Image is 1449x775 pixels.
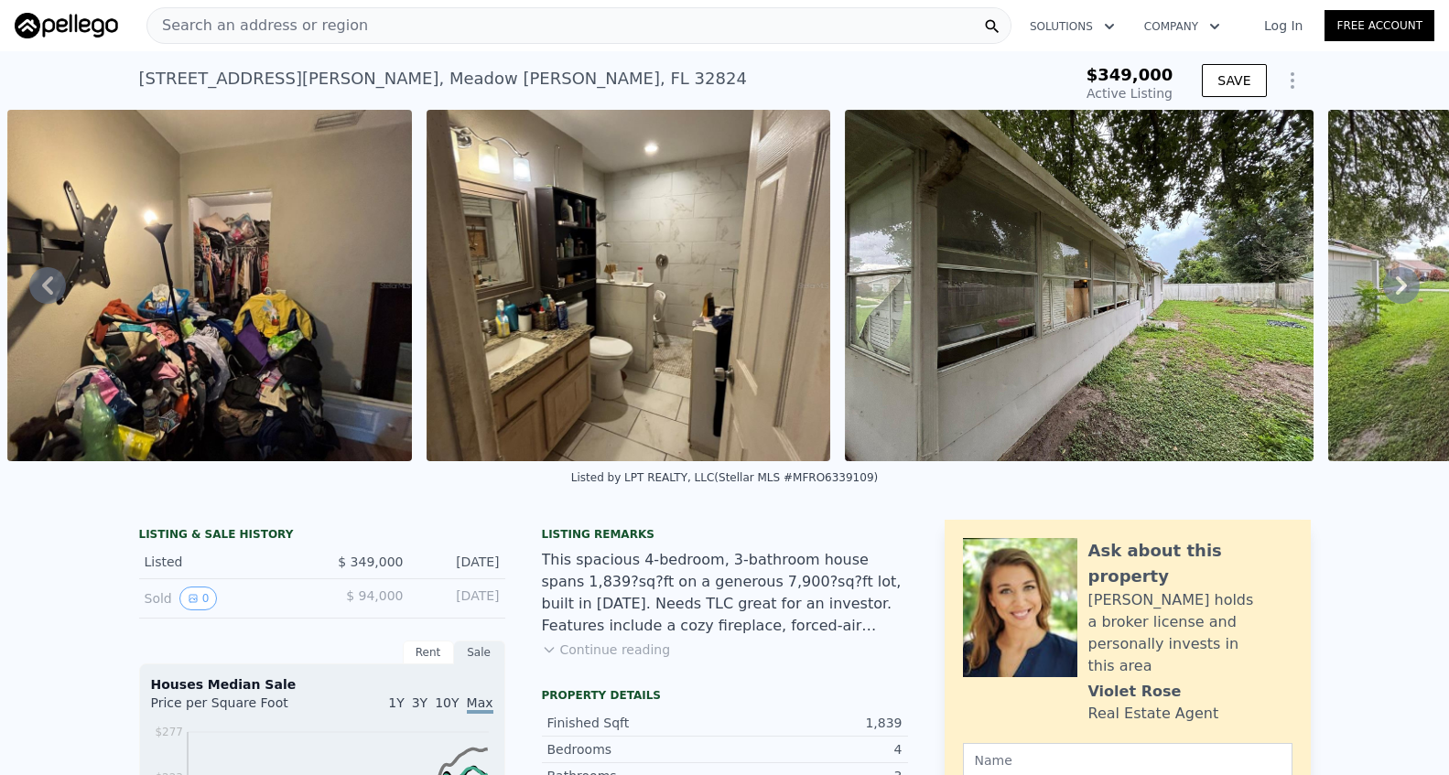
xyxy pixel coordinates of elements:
div: Listed by LPT REALTY, LLC (Stellar MLS #MFRO6339109) [571,471,878,484]
div: [PERSON_NAME] holds a broker license and personally invests in this area [1088,589,1292,677]
div: Violet Rose [1088,681,1182,703]
a: Log In [1242,16,1325,35]
div: Finished Sqft [547,714,725,732]
img: Sale: 167572162 Parcel: 47392318 [7,110,412,461]
div: Sale [454,640,505,664]
span: 10Y [435,695,459,710]
img: Pellego [15,13,118,38]
div: [DATE] [418,553,500,571]
span: Active Listing [1087,86,1173,101]
div: Ask about this property [1088,538,1292,589]
span: Max [467,695,493,714]
div: Rent [403,640,454,664]
span: 3Y [412,695,427,710]
div: Houses Median Sale [151,675,493,694]
button: Show Options [1274,62,1311,99]
span: $349,000 [1087,65,1173,84]
div: Bedrooms [547,740,725,759]
button: SAVE [1202,64,1266,97]
div: Property details [542,688,908,703]
div: LISTING & SALE HISTORY [139,527,505,545]
span: $ 349,000 [338,554,403,569]
div: 4 [725,740,903,759]
div: Listing remarks [542,527,908,542]
div: Sold [145,587,308,610]
img: Sale: 167572162 Parcel: 47392318 [427,110,831,461]
div: [DATE] [418,587,500,610]
div: Price per Square Foot [151,694,322,723]
button: Continue reading [542,640,671,659]
div: [STREET_ADDRESS][PERSON_NAME] , Meadow [PERSON_NAME] , FL 32824 [139,66,747,91]
div: Listed [145,553,308,571]
span: 1Y [388,695,404,710]
button: Solutions [1015,10,1130,43]
div: 1,839 [725,714,903,732]
div: This spacious 4-bedroom, 3-bathroom house spans 1,839?sq?ft on a generous 7,900?sq?ft lot, built ... [542,549,908,637]
div: Real Estate Agent [1088,703,1219,725]
button: View historical data [179,587,218,610]
a: Free Account [1325,10,1434,41]
span: Search an address or region [147,15,368,37]
span: $ 94,000 [346,588,403,603]
button: Company [1130,10,1235,43]
img: Sale: 167572162 Parcel: 47392318 [845,110,1314,461]
tspan: $277 [155,726,183,738]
